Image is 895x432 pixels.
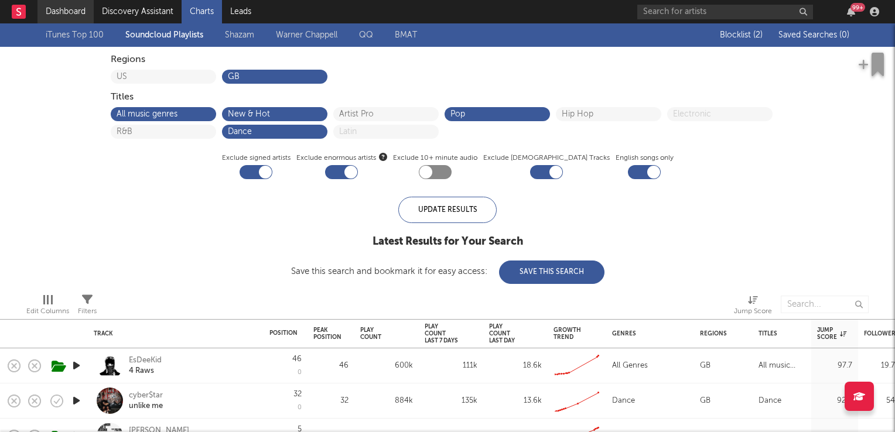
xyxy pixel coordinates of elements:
div: GB [700,394,710,408]
a: QQ [359,28,373,42]
div: 600k [360,359,413,373]
button: 99+ [847,7,855,16]
div: Jump Score [734,290,772,324]
div: Track [94,330,252,337]
div: Play Count Last Day [489,323,524,344]
div: Filters [78,290,97,324]
button: Exclude enormous artists [379,151,387,162]
span: Blocklist [720,31,763,39]
div: Save this search and bookmark it for easy access: [291,267,604,276]
div: All music genres [759,359,805,373]
div: Titles [759,330,800,337]
div: Position [269,330,298,337]
div: Edit Columns [26,290,69,324]
button: Save This Search [499,260,604,284]
div: 13.6k [489,394,542,408]
label: Exclude 10+ minute audio [393,151,477,165]
div: Genres [612,330,682,337]
div: Titles [111,90,784,104]
div: 111k [425,359,477,373]
button: Hip Hop [562,110,655,118]
a: iTunes Top 100 [46,28,104,42]
div: Filters [78,304,97,318]
div: Update Results [398,197,497,223]
input: Search for artists [637,5,813,19]
div: EsDeeKid [129,355,162,366]
label: English songs only [616,151,674,165]
div: unlike me [129,401,163,412]
div: All Genres [612,359,648,373]
div: Jump Score [734,304,772,318]
span: Exclude enormous artists [296,151,387,165]
div: 0 [298,404,302,411]
button: Artist Pro [339,110,433,118]
a: cyber$tarunlike me [129,390,163,412]
div: 18.6k [489,359,542,373]
div: Dance [759,394,781,408]
button: US [117,73,210,81]
div: Play Count Last 7 Days [425,323,460,344]
div: Regions [111,53,784,67]
label: Exclude signed artists [222,151,291,165]
button: Saved Searches (0) [775,30,849,40]
button: New & Hot [228,110,322,118]
div: 97.7 [817,359,852,373]
a: Shazam [225,28,254,42]
div: Regions [700,330,741,337]
a: BMAT [395,28,417,42]
div: Growth Trend [554,327,583,341]
span: ( 2 ) [753,31,763,39]
div: 99 + [850,3,865,12]
div: 92.8 [817,394,852,408]
div: cyber$tar [129,390,163,401]
div: 46 [292,355,302,363]
div: 32 [313,394,349,408]
input: Search... [781,296,869,313]
div: GB [700,359,710,373]
button: All music genres [117,110,210,118]
span: ( 0 ) [839,31,849,39]
button: Latin [339,128,433,136]
div: Dance [612,394,635,408]
button: GB [228,73,322,81]
button: Dance [228,128,322,136]
div: 32 [293,390,302,398]
span: Saved Searches [778,31,849,39]
div: 4 Raws [129,366,162,376]
div: Jump Score [817,327,846,341]
div: 0 [298,369,302,376]
div: Peak Position [313,327,341,341]
div: 46 [313,359,349,373]
button: Pop [450,110,544,118]
a: Warner Chappell [276,28,337,42]
a: EsDeeKid4 Raws [129,355,162,376]
div: Play Count [360,327,395,341]
div: 135k [425,394,477,408]
label: Exclude [DEMOGRAPHIC_DATA] Tracks [483,151,610,165]
div: Edit Columns [26,304,69,318]
div: Latest Results for Your Search [291,235,604,249]
div: 884k [360,394,413,408]
button: Electronic [673,110,767,118]
button: R&B [117,128,210,136]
